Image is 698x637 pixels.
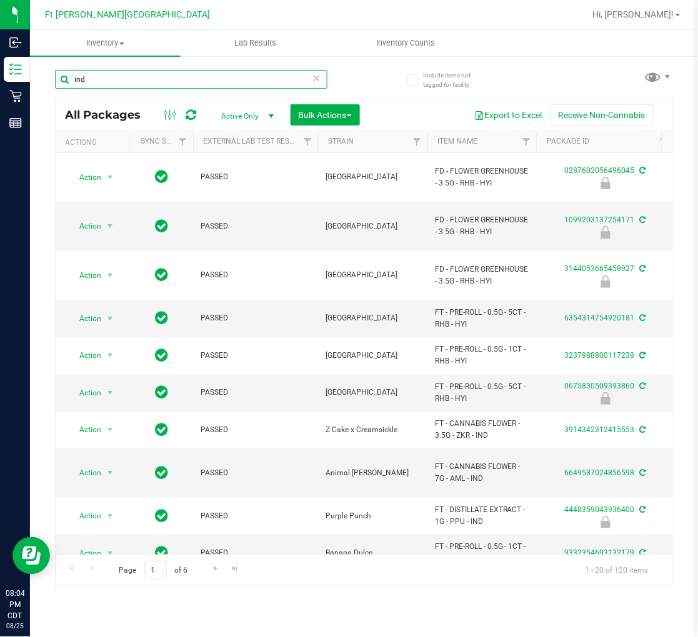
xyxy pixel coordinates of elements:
span: select [102,545,118,562]
span: Animal [PERSON_NAME] [326,467,420,479]
a: 6354314754920181 [565,314,635,322]
a: 3237988800117238 [565,351,635,360]
a: Filter [654,131,674,152]
a: Filter [297,131,318,152]
span: select [102,217,118,235]
button: Bulk Actions [291,104,360,126]
span: In Sync [156,347,169,364]
span: In Sync [156,309,169,327]
a: 3144053665458927 [565,264,635,273]
span: [GEOGRAPHIC_DATA] [326,269,420,281]
span: [GEOGRAPHIC_DATA] [326,312,420,324]
span: FT - PRE-ROLL - 0.5G - 1CT - RHB - HYI [435,343,529,367]
div: Actions [65,138,126,147]
div: Newly Received [535,516,676,528]
div: Newly Received [535,177,676,189]
a: Strain [328,137,354,146]
span: Sync from Compliance System [638,166,646,175]
span: Sync from Compliance System [638,425,646,434]
span: PASSED [201,467,311,479]
a: Item Name [437,137,477,146]
span: select [102,267,118,284]
a: Filter [407,131,427,152]
span: In Sync [156,421,169,438]
span: select [102,347,118,364]
span: FT - PRE-ROLL - 0.5G - 1CT - BDL - IND [435,541,529,565]
a: Package ID [547,137,589,146]
span: Sync from Compliance System [638,351,646,360]
inline-svg: Inventory [9,63,22,76]
span: Clear [312,70,321,86]
span: Lab Results [217,37,293,49]
a: 1099203137254171 [565,215,635,224]
a: Sync Status [141,137,189,146]
span: Page of 6 [108,561,198,581]
span: PASSED [201,171,311,183]
span: [GEOGRAPHIC_DATA] [326,387,420,398]
span: Sync from Compliance System [638,505,646,514]
a: 9332354693132179 [565,548,635,557]
span: select [102,384,118,402]
span: [GEOGRAPHIC_DATA] [326,220,420,232]
span: Hi, [PERSON_NAME]! [593,9,674,19]
span: Inventory [30,37,181,49]
inline-svg: Retail [9,90,22,102]
span: Sync from Compliance System [638,264,646,273]
span: PASSED [201,269,311,281]
a: Go to the last page [226,561,244,578]
span: PASSED [201,424,311,436]
span: select [102,421,118,438]
p: 08:04 PM CDT [6,588,24,622]
a: Go to the next page [206,561,224,578]
span: Action [68,310,102,327]
div: Newly Received [535,392,676,405]
span: In Sync [156,383,169,401]
span: In Sync [156,266,169,284]
div: Newly Received [535,275,676,288]
span: 1 - 20 of 120 items [576,561,659,580]
span: Action [68,545,102,562]
span: In Sync [156,507,169,525]
span: FD - FLOWER GREENHOUSE - 3.5G - RHB - HYI [435,214,529,238]
a: Filter [516,131,537,152]
span: PASSED [201,350,311,362]
span: Action [68,217,102,235]
a: Inventory Counts [331,30,481,56]
span: select [102,507,118,525]
a: 3914342312415553 [565,425,635,434]
span: PASSED [201,510,311,522]
iframe: Resource center [12,537,50,575]
a: 6649587024856598 [565,468,635,477]
span: Action [68,507,102,525]
span: select [102,310,118,327]
p: 08/25 [6,622,24,631]
span: Action [68,169,102,186]
span: Sync from Compliance System [638,382,646,390]
span: [GEOGRAPHIC_DATA] [326,350,420,362]
span: FT - PRE-ROLL - 0.5G - 5CT - RHB - HYI [435,381,529,405]
span: PASSED [201,220,311,232]
button: Receive Non-Cannabis [551,104,654,126]
span: Action [68,384,102,402]
span: Sync from Compliance System [638,468,646,477]
span: select [102,169,118,186]
span: PASSED [201,312,311,324]
span: FT - DISTILLATE EXTRACT - 1G - PPU - IND [435,504,529,528]
button: Export to Excel [467,104,551,126]
span: FT - CANNABIS FLOWER - 3.5G - ZKR - IND [435,418,529,442]
a: Lab Results [181,30,331,56]
span: Action [68,464,102,481]
span: Purple Punch [326,510,420,522]
a: External Lab Test Result [203,137,301,146]
span: In Sync [156,464,169,481]
span: Action [68,347,102,364]
span: Z Cake x Creamsickle [326,424,420,436]
span: Action [68,421,102,438]
span: Banana Dulce [326,547,420,559]
span: [GEOGRAPHIC_DATA] [326,171,420,183]
span: FT - PRE-ROLL - 0.5G - 5CT - RHB - HYI [435,307,529,330]
a: 0675830509393860 [565,382,635,390]
a: Inventory [30,30,181,56]
span: FT - CANNABIS FLOWER - 7G - AML - IND [435,461,529,485]
input: Search Package ID, Item Name, SKU, Lot or Part Number... [55,70,327,89]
